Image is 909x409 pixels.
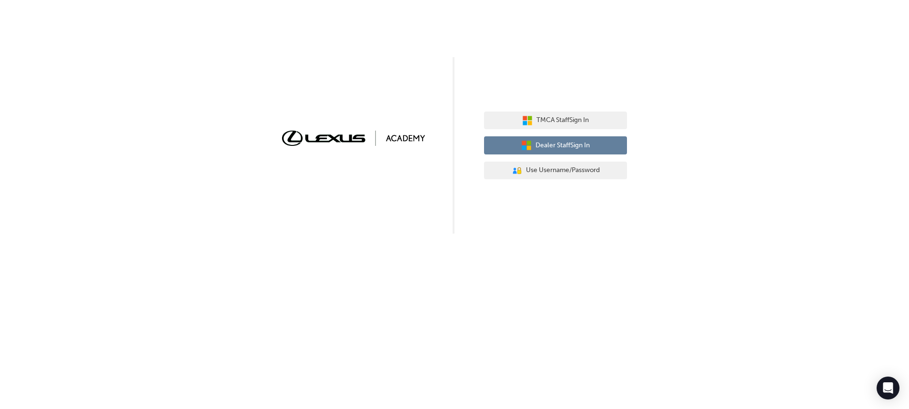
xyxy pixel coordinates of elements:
[526,165,600,176] span: Use Username/Password
[484,162,627,180] button: Use Username/Password
[877,377,899,399] div: Open Intercom Messenger
[536,115,589,126] span: TMCA Staff Sign In
[484,112,627,130] button: TMCA StaffSign In
[484,136,627,154] button: Dealer StaffSign In
[535,140,590,151] span: Dealer Staff Sign In
[282,131,425,145] img: Trak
